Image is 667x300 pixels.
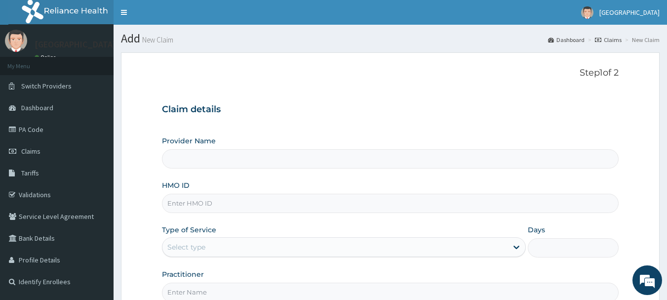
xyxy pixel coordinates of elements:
img: User Image [581,6,593,19]
label: Days [528,225,545,235]
small: New Claim [140,36,173,43]
label: Type of Service [162,225,216,235]
h1: Add [121,32,660,45]
div: Select type [167,242,205,252]
input: Enter HMO ID [162,194,619,213]
p: Step 1 of 2 [162,68,619,79]
a: Claims [595,36,622,44]
h3: Claim details [162,104,619,115]
a: Dashboard [548,36,585,44]
label: HMO ID [162,180,190,190]
span: Dashboard [21,103,53,112]
span: Tariffs [21,169,39,177]
label: Practitioner [162,269,204,279]
span: Switch Providers [21,82,72,90]
a: Online [35,54,58,61]
img: User Image [5,30,27,52]
p: [GEOGRAPHIC_DATA] [35,40,116,49]
label: Provider Name [162,136,216,146]
span: [GEOGRAPHIC_DATA] [599,8,660,17]
span: Claims [21,147,40,156]
li: New Claim [623,36,660,44]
